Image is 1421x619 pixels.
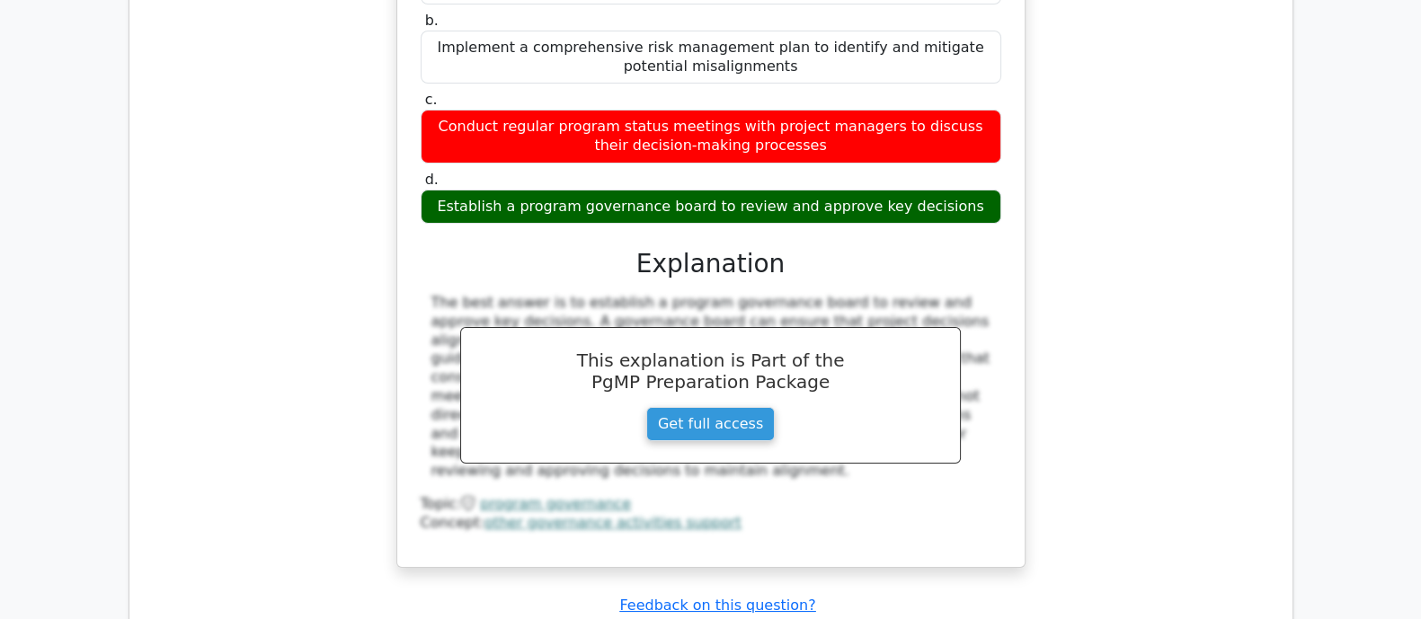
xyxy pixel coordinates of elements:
span: b. [425,12,439,29]
a: Get full access [646,407,775,441]
div: Topic: [421,495,1001,514]
span: d. [425,171,439,188]
div: Conduct regular program status meetings with project managers to discuss their decision-making pr... [421,110,1001,164]
h3: Explanation [431,249,990,279]
a: other governance activities support [484,514,742,531]
a: program governance [480,495,631,512]
div: Establish a program governance board to review and approve key decisions [421,190,1001,225]
span: c. [425,91,438,108]
div: Concept: [421,514,1001,533]
a: Feedback on this question? [619,597,815,614]
div: The best answer is to establish a program governance board to review and approve key decisions. A... [431,294,990,481]
div: Implement a comprehensive risk management plan to identify and mitigate potential misalignments [421,31,1001,84]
